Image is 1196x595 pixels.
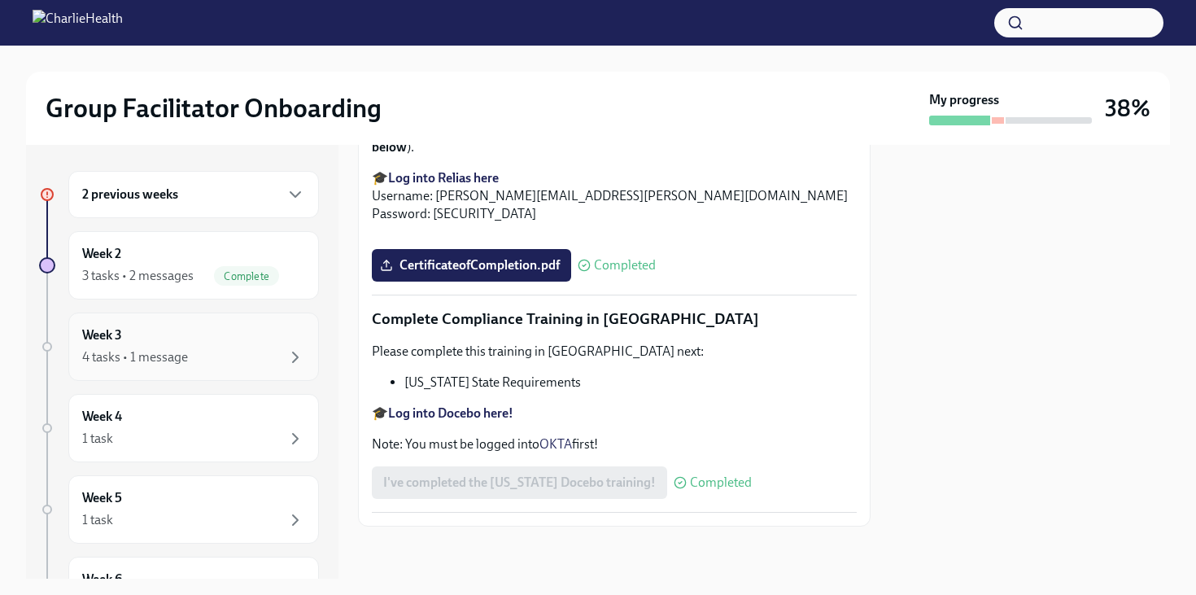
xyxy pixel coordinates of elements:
[82,245,121,263] h6: Week 2
[39,313,319,381] a: Week 34 tasks • 1 message
[39,475,319,544] a: Week 51 task
[39,231,319,300] a: Week 23 tasks • 2 messagesComplete
[82,348,188,366] div: 4 tasks • 1 message
[372,343,857,361] p: Please complete this training in [GEOGRAPHIC_DATA] next:
[82,408,122,426] h6: Week 4
[82,267,194,285] div: 3 tasks • 2 messages
[690,476,752,489] span: Completed
[388,170,499,186] a: Log into Relias here
[82,489,122,507] h6: Week 5
[404,374,857,392] li: [US_STATE] State Requirements
[39,394,319,462] a: Week 41 task
[929,91,999,109] strong: My progress
[82,511,113,529] div: 1 task
[539,436,572,452] a: OKTA
[214,270,279,282] span: Complete
[82,430,113,448] div: 1 task
[33,10,123,36] img: CharlieHealth
[1105,94,1150,123] h3: 38%
[82,326,122,344] h6: Week 3
[383,257,560,273] span: CertificateofCompletion.pdf
[388,405,513,421] a: Log into Docebo here!
[372,169,857,223] p: 🎓 Username: [PERSON_NAME][EMAIL_ADDRESS][PERSON_NAME][DOMAIN_NAME] Password: [SECURITY_DATA]
[594,259,656,272] span: Completed
[68,171,319,218] div: 2 previous weeks
[372,405,857,422] p: 🎓
[82,186,178,203] h6: 2 previous weeks
[372,249,571,282] label: CertificateofCompletion.pdf
[46,92,382,125] h2: Group Facilitator Onboarding
[372,308,857,330] p: Complete Compliance Training in [GEOGRAPHIC_DATA]
[372,435,857,453] p: Note: You must be logged into first!
[82,571,122,588] h6: Week 6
